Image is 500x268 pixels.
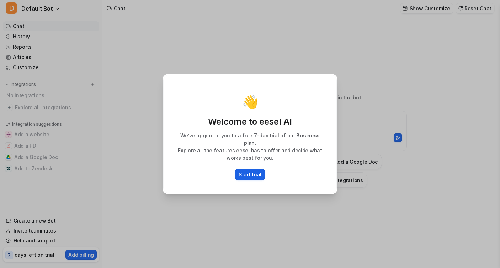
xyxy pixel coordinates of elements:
[239,171,261,178] p: Start trial
[242,95,258,109] p: 👋
[235,169,265,180] button: Start trial
[171,132,329,147] p: We’ve upgraded you to a free 7-day trial of our
[171,147,329,162] p: Explore all the features eesel has to offer and decide what works best for you.
[171,116,329,127] p: Welcome to eesel AI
